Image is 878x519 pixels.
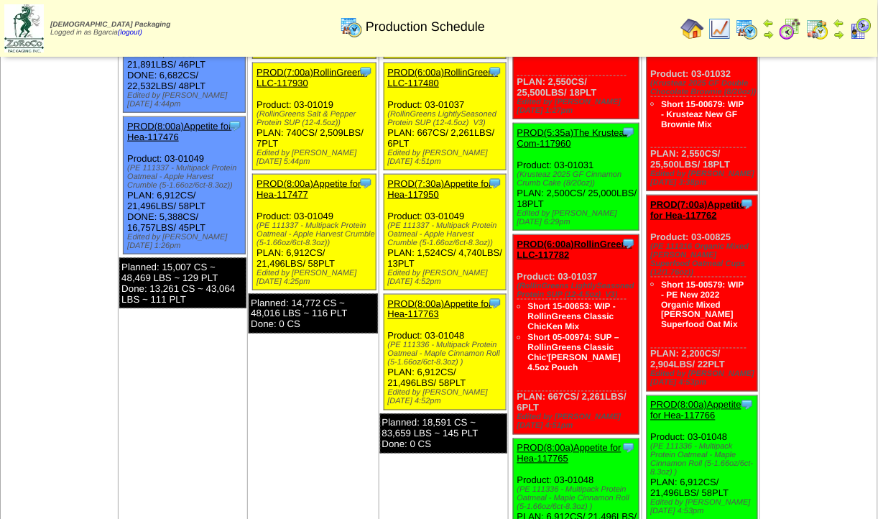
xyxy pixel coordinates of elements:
[50,21,170,29] span: [DEMOGRAPHIC_DATA] Packaging
[740,197,754,211] img: Tooltip
[388,67,499,88] a: PROD(6:00a)RollinGreens LLC-117480
[388,110,506,127] div: (RollinGreens LightlySeasoned Protein SUP (12-4.5oz) V3)
[388,221,506,247] div: (PE 111337 - Multipack Protein Oatmeal - Apple Harvest Crumble (5-1.66oz/6ct-8.3oz))
[662,280,744,330] a: Short 15-00579: WIP - PE New 2022 Organic Mixed [PERSON_NAME] Superfood Oat Mix
[651,443,758,477] div: (PE 111336 - Multipack Protein Oatmeal - Maple Cinnamon Roll (5-1.66oz/6ct-8.3oz) )
[388,178,492,200] a: PROD(7:30a)Appetite for Hea-117950
[517,413,639,431] div: Edited by [PERSON_NAME] [DATE] 4:51pm
[118,29,142,37] a: (logout)
[621,441,636,455] img: Tooltip
[253,175,376,290] div: Product: 03-01049 PLAN: 6,912CS / 21,496LBS / 58PLT
[380,414,507,454] div: Planned: 18,591 CS ~ 83,659 LBS ~ 145 PLT Done: 0 CS
[517,127,629,149] a: PROD(5:35a)The Krusteaz Com-117960
[127,233,245,250] div: Edited by [PERSON_NAME] [DATE] 1:26pm
[257,110,376,127] div: (RollinGreens Salt & Pepper Protein SUP (12-4.5oz))
[488,65,502,79] img: Tooltip
[257,67,367,88] a: PROD(7:00a)RollinGreens LLC-117930
[257,149,376,166] div: Edited by [PERSON_NAME] [DATE] 5:44pm
[621,236,636,251] img: Tooltip
[384,295,506,410] div: Product: 03-01048 PLAN: 6,912CS / 21,496LBS / 58PLT
[388,341,506,367] div: (PE 111336 - Multipack Protein Oatmeal - Maple Cinnamon Roll (5-1.66oz/6ct-8.3oz) )
[388,269,506,286] div: Edited by [PERSON_NAME] [DATE] 4:52pm
[517,239,632,260] a: PROD(6:00a)RollinGreens LLC-117782
[647,196,758,392] div: Product: 03-00825 PLAN: 2,200CS / 2,904LBS / 22PLT
[833,17,845,29] img: arrowleft.gif
[127,91,245,109] div: Edited by [PERSON_NAME] [DATE] 4:44pm
[388,149,506,166] div: Edited by [PERSON_NAME] [DATE] 4:51pm
[740,398,754,412] img: Tooltip
[127,164,245,190] div: (PE 111337 - Multipack Protein Oatmeal - Apple Harvest Crumble (5-1.66oz/6ct-8.3oz))
[647,32,758,191] div: Product: 03-01032 PLAN: 2,550CS / 25,500LBS / 18PLT
[359,65,373,79] img: Tooltip
[651,79,758,96] div: (Krusteaz 2025 GF Double Chocolate Brownie (8/20oz))
[384,175,506,290] div: Product: 03-01049 PLAN: 1,524CS / 4,740LBS / 13PLT
[124,117,246,254] div: Product: 03-01049 PLAN: 6,912CS / 21,496LBS / 58PLT DONE: 5,388CS / 16,757LBS / 45PLT
[50,21,170,37] span: Logged in as Bgarcia
[340,15,363,38] img: calendarprod.gif
[736,17,759,40] img: calendarprod.gif
[763,17,775,29] img: arrowleft.gif
[517,170,639,188] div: (Krusteaz 2025 GF Cinnamon Crumb Cake (8/20oz))
[388,298,492,320] a: PROD(8:00a)Appetite for Hea-117763
[388,389,506,406] div: Edited by [PERSON_NAME] [DATE] 4:52pm
[528,333,621,373] a: Short 05-00974: SUP – RollinGreens Classic Chic'[PERSON_NAME] 4.5oz Pouch
[4,4,44,52] img: zoroco-logo-small.webp
[833,29,845,40] img: arrowright.gif
[681,17,704,40] img: home.gif
[119,258,246,308] div: Planned: 15,007 CS ~ 48,469 LBS ~ 129 PLT Done: 13,261 CS ~ 43,064 LBS ~ 111 PLT
[257,221,376,247] div: (PE 111337 - Multipack Protein Oatmeal - Apple Harvest Crumble (5-1.66oz/6ct-8.3oz))
[528,302,616,332] a: Short 15-00653: WIP - RollinGreens Classic ChicKen Mix
[488,296,502,311] img: Tooltip
[651,242,758,277] div: (PE 111316 Organic Mixed [PERSON_NAME] Superfood Oatmeal Cups (12/1.76oz))
[651,199,745,221] a: PROD(7:00a)Appetite for Hea-117762
[651,170,758,187] div: Edited by [PERSON_NAME] [DATE] 3:38pm
[228,119,242,133] img: Tooltip
[257,178,361,200] a: PROD(8:00a)Appetite for Hea-117477
[621,125,636,139] img: Tooltip
[488,176,502,190] img: Tooltip
[513,124,639,231] div: Product: 03-01031 PLAN: 2,500CS / 25,000LBS / 18PLT
[849,17,872,40] img: calendarcustomer.gif
[517,282,639,299] div: (RollinGreens LightlySeasoned Protein SUP (12-4.5oz) V3)
[359,176,373,190] img: Tooltip
[517,98,639,115] div: Edited by [PERSON_NAME] [DATE] 1:27pm
[517,486,639,512] div: (PE 111336 - Multipack Protein Oatmeal - Maple Cinnamon Roll (5-1.66oz/6ct-8.3oz) )
[662,99,744,129] a: Short 15-00679: WIP - Krusteaz New GF Brownie Mix
[513,235,639,435] div: Product: 03-01037 PLAN: 667CS / 2,261LBS / 6PLT
[127,121,231,142] a: PROD(8:00a)Appetite for Hea-117476
[366,19,485,35] span: Production Schedule
[651,400,741,421] a: PROD(8:00a)Appetite for Hea-117766
[651,370,758,387] div: Edited by [PERSON_NAME] [DATE] 4:53pm
[257,269,376,286] div: Edited by [PERSON_NAME] [DATE] 4:25pm
[384,63,506,170] div: Product: 03-01037 PLAN: 667CS / 2,261LBS / 6PLT
[779,17,802,40] img: calendarblend.gif
[651,499,758,516] div: Edited by [PERSON_NAME] [DATE] 4:53pm
[249,294,377,334] div: Planned: 14,772 CS ~ 48,016 LBS ~ 116 PLT Done: 0 CS
[517,209,639,226] div: Edited by [PERSON_NAME] [DATE] 6:29pm
[806,17,829,40] img: calendarinout.gif
[763,29,775,40] img: arrowright.gif
[517,443,621,464] a: PROD(8:00a)Appetite for Hea-117765
[253,63,376,170] div: Product: 03-01019 PLAN: 740CS / 2,509LBS / 7PLT
[708,17,731,40] img: line_graph.gif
